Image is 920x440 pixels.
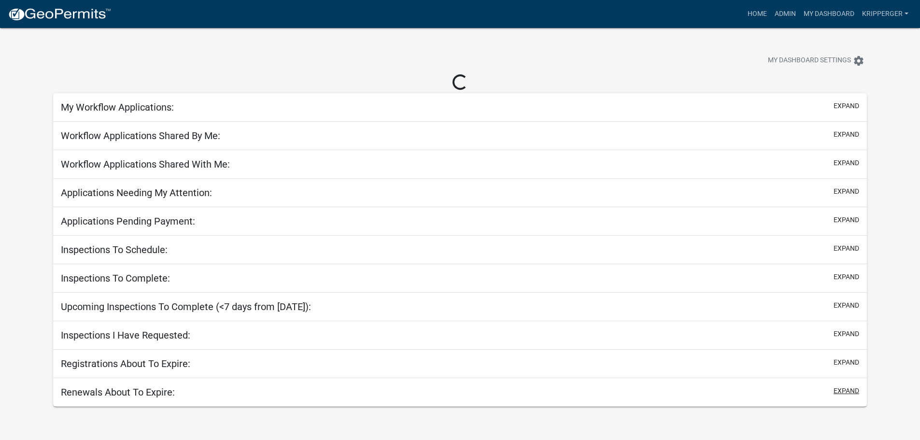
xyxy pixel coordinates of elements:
[768,55,851,67] span: My Dashboard Settings
[834,129,859,140] button: expand
[834,272,859,282] button: expand
[834,329,859,339] button: expand
[61,130,220,142] h5: Workflow Applications Shared By Me:
[61,101,174,113] h5: My Workflow Applications:
[834,300,859,311] button: expand
[61,158,230,170] h5: Workflow Applications Shared With Me:
[834,101,859,111] button: expand
[834,386,859,396] button: expand
[61,358,190,369] h5: Registrations About To Expire:
[760,51,872,70] button: My Dashboard Settingssettings
[61,187,212,199] h5: Applications Needing My Attention:
[834,243,859,254] button: expand
[853,55,864,67] i: settings
[61,244,168,255] h5: Inspections To Schedule:
[771,5,800,23] a: Admin
[858,5,912,23] a: kripperger
[834,215,859,225] button: expand
[61,272,170,284] h5: Inspections To Complete:
[61,386,175,398] h5: Renewals About To Expire:
[61,301,311,312] h5: Upcoming Inspections To Complete (<7 days from [DATE]):
[800,5,858,23] a: My Dashboard
[834,186,859,197] button: expand
[834,158,859,168] button: expand
[61,215,195,227] h5: Applications Pending Payment:
[744,5,771,23] a: Home
[61,329,190,341] h5: Inspections I Have Requested:
[834,357,859,368] button: expand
